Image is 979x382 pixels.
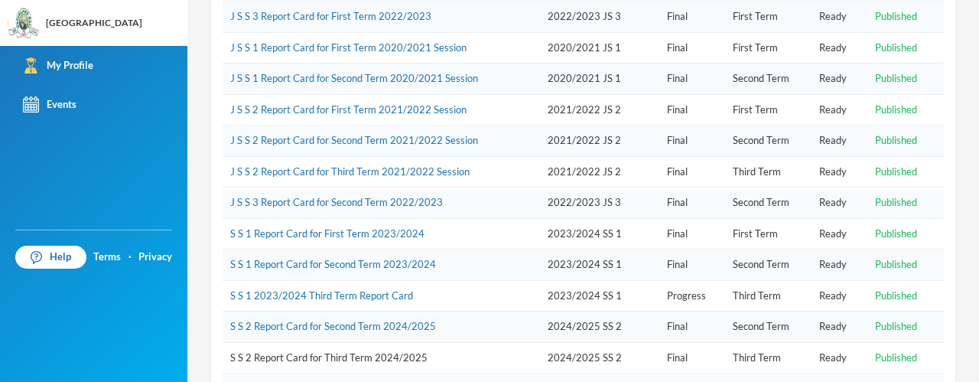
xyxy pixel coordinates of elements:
span: Published [875,134,917,146]
td: Final [659,250,725,281]
td: Ready [811,250,867,281]
td: Ready [811,312,867,343]
a: S S 1 2023/2024 Third Term Report Card [230,289,413,302]
span: Published [875,227,917,240]
td: Second Term [725,312,811,343]
td: Second Term [725,64,811,95]
td: 2020/2021 JS 1 [540,32,659,64]
div: [GEOGRAPHIC_DATA] [46,16,142,30]
td: Ready [811,280,867,312]
td: 2024/2025 SS 2 [540,312,659,343]
span: Published [875,196,917,208]
td: Second Term [725,188,811,219]
a: J S S 3 Report Card for Second Term 2022/2023 [230,196,443,208]
td: Ready [811,126,867,157]
span: Published [875,10,917,22]
a: Help [15,246,86,269]
td: Ready [811,32,867,64]
span: Published [875,320,917,332]
td: Final [659,342,725,374]
td: Third Term [725,280,811,312]
td: Ready [811,2,867,33]
td: Ready [811,156,867,188]
td: Third Term [725,156,811,188]
a: J S S 2 Report Card for First Term 2021/2022 Session [230,103,467,116]
a: S S 2 Report Card for Third Term 2024/2025 [230,351,428,364]
a: S S 1 Report Card for First Term 2023/2024 [230,227,424,240]
td: First Term [725,2,811,33]
td: 2023/2024 SS 1 [540,250,659,281]
a: J S S 1 Report Card for First Term 2020/2021 Session [230,41,467,54]
td: 2020/2021 JS 1 [540,64,659,95]
td: 2021/2022 JS 2 [540,126,659,157]
span: Published [875,72,917,84]
td: Final [659,2,725,33]
a: Terms [93,250,121,265]
div: · [128,250,132,265]
span: Published [875,103,917,116]
td: First Term [725,94,811,126]
img: logo [8,8,39,39]
td: Progress [659,280,725,312]
a: J S S 3 Report Card for First Term 2022/2023 [230,10,431,22]
td: First Term [725,32,811,64]
td: Final [659,156,725,188]
td: 2021/2022 JS 2 [540,94,659,126]
td: Ready [811,64,867,95]
td: 2022/2023 JS 3 [540,188,659,219]
td: 2023/2024 SS 1 [540,218,659,250]
td: Final [659,126,725,157]
td: Second Term [725,126,811,157]
a: S S 1 Report Card for Second Term 2023/2024 [230,258,436,270]
span: Published [875,351,917,364]
td: Ready [811,188,867,219]
td: Second Term [725,250,811,281]
span: Published [875,165,917,178]
td: 2023/2024 SS 1 [540,280,659,312]
div: Events [23,96,76,113]
td: 2024/2025 SS 2 [540,342,659,374]
td: Ready [811,94,867,126]
span: Published [875,289,917,302]
td: Final [659,188,725,219]
a: J S S 1 Report Card for Second Term 2020/2021 Session [230,72,478,84]
a: S S 2 Report Card for Second Term 2024/2025 [230,320,436,332]
a: Privacy [138,250,172,265]
td: Final [659,94,725,126]
span: Published [875,41,917,54]
td: 2022/2023 JS 3 [540,2,659,33]
td: Final [659,312,725,343]
td: Ready [811,218,867,250]
td: 2021/2022 JS 2 [540,156,659,188]
td: Final [659,218,725,250]
td: Third Term [725,342,811,374]
td: First Term [725,218,811,250]
span: Published [875,258,917,270]
td: Final [659,32,725,64]
td: Final [659,64,725,95]
td: Ready [811,342,867,374]
a: J S S 2 Report Card for Second Term 2021/2022 Session [230,134,478,146]
div: My Profile [23,57,93,73]
a: J S S 2 Report Card for Third Term 2021/2022 Session [230,165,470,178]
